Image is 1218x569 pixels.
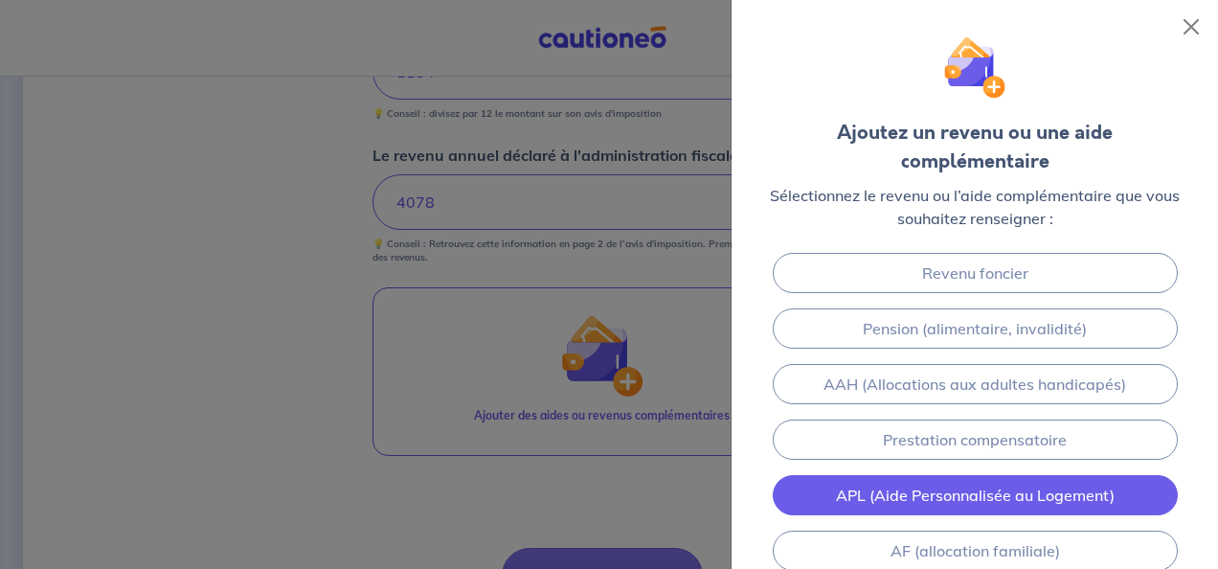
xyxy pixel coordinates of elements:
[944,36,1006,99] img: illu_wallet.svg
[773,364,1178,404] a: AAH (Allocations aux adultes handicapés)
[773,253,1178,293] a: Revenu foncier
[762,184,1187,230] p: Sélectionnez le revenu ou l’aide complémentaire que vous souhaitez renseigner :
[1176,11,1207,42] button: Close
[773,308,1178,349] a: Pension (alimentaire, invalidité)
[762,119,1187,176] div: Ajoutez un revenu ou une aide complémentaire
[773,420,1178,460] a: Prestation compensatoire
[773,475,1178,515] a: APL (Aide Personnalisée au Logement)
